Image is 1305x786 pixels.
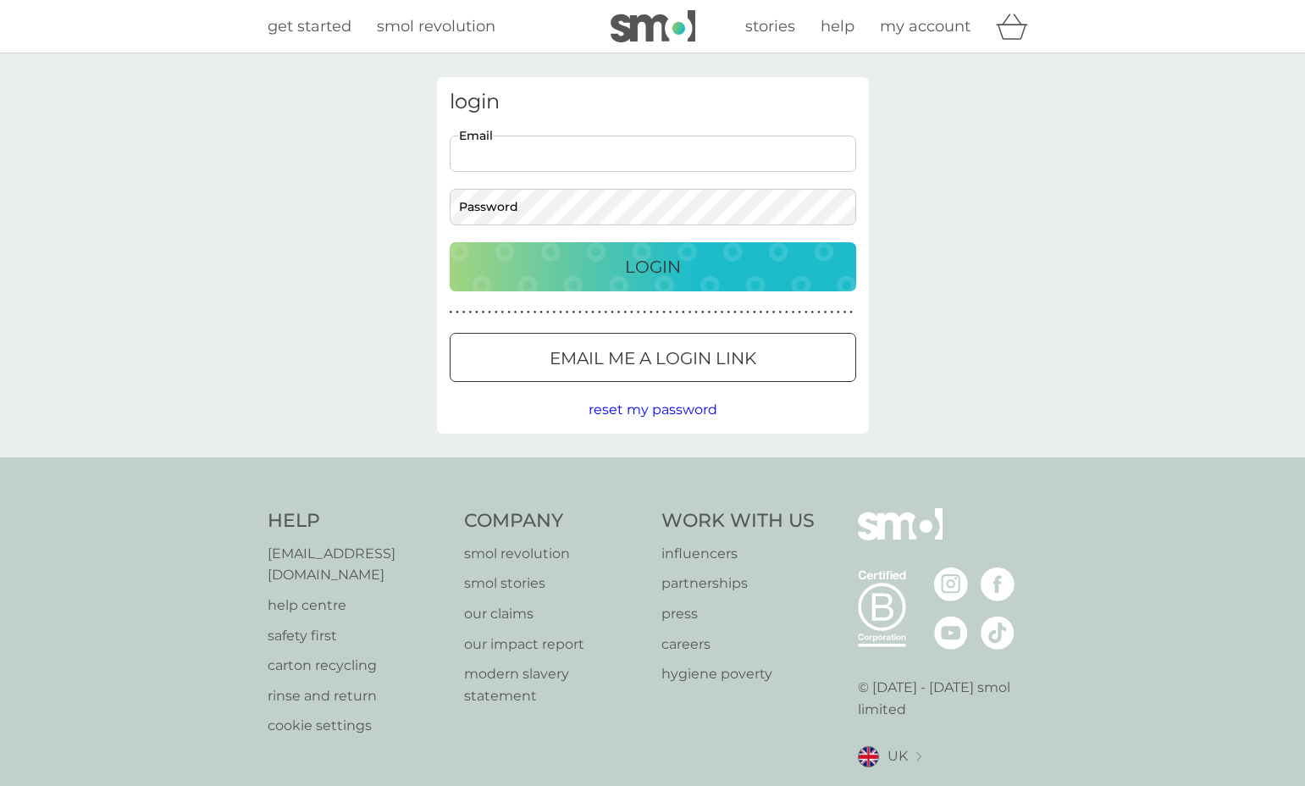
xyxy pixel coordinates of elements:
a: hygiene poverty [661,663,815,685]
p: ● [501,308,505,317]
a: modern slavery statement [464,663,644,706]
p: ● [824,308,827,317]
a: get started [268,14,351,39]
p: [EMAIL_ADDRESS][DOMAIN_NAME] [268,543,448,586]
a: smol stories [464,573,644,595]
p: cookie settings [268,715,448,737]
a: partnerships [661,573,815,595]
p: ● [830,308,833,317]
p: ● [669,308,672,317]
p: ● [817,308,821,317]
p: Email me a login link [550,345,756,372]
a: rinse and return [268,685,448,707]
div: basket [996,9,1038,43]
p: ● [462,308,466,317]
a: our claims [464,603,644,625]
button: Login [450,242,856,291]
a: smol revolution [464,543,644,565]
a: help centre [268,595,448,617]
p: ● [675,308,678,317]
img: UK flag [858,746,879,767]
a: smol revolution [377,14,495,39]
p: ● [772,308,776,317]
a: careers [661,634,815,656]
p: ● [578,308,582,317]
a: carton recycling [268,655,448,677]
img: smol [611,10,695,42]
p: ● [733,308,737,317]
p: ● [591,308,594,317]
p: ● [785,308,788,317]
a: stories [745,14,795,39]
p: ● [656,308,660,317]
p: ● [605,308,608,317]
img: visit the smol Tiktok page [981,616,1015,650]
h4: Help [268,508,448,534]
p: ● [792,308,795,317]
img: smol [858,508,943,566]
a: safety first [268,625,448,647]
p: ● [507,308,511,317]
span: my account [880,17,970,36]
span: UK [888,745,908,767]
p: ● [539,308,543,317]
p: © [DATE] - [DATE] smol limited [858,677,1038,720]
a: influencers [661,543,815,565]
p: ● [714,308,717,317]
h4: Work With Us [661,508,815,534]
p: ● [468,308,472,317]
p: ● [837,308,840,317]
p: our impact report [464,634,644,656]
h3: login [450,90,856,114]
p: ● [482,308,485,317]
a: press [661,603,815,625]
p: ● [843,308,847,317]
p: ● [643,308,646,317]
p: ● [585,308,589,317]
button: Email me a login link [450,333,856,382]
span: stories [745,17,795,36]
span: help [821,17,854,36]
p: ● [740,308,744,317]
img: visit the smol Facebook page [981,567,1015,601]
p: ● [566,308,569,317]
p: ● [811,308,815,317]
p: ● [637,308,640,317]
p: ● [721,308,724,317]
p: ● [514,308,517,317]
p: ● [611,308,614,317]
span: get started [268,17,351,36]
p: ● [495,308,498,317]
a: help [821,14,854,39]
p: ● [598,308,601,317]
p: ● [553,308,556,317]
p: ● [805,308,808,317]
img: visit the smol Youtube page [934,616,968,650]
p: ● [682,308,685,317]
p: ● [534,308,537,317]
p: ● [701,308,705,317]
p: ● [727,308,730,317]
p: ● [559,308,562,317]
p: ● [708,308,711,317]
p: ● [572,308,575,317]
h4: Company [464,508,644,534]
p: ● [778,308,782,317]
p: ● [488,308,491,317]
a: my account [880,14,970,39]
p: ● [694,308,698,317]
img: visit the smol Instagram page [934,567,968,601]
p: ● [766,308,769,317]
p: ● [456,308,459,317]
p: ● [527,308,530,317]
